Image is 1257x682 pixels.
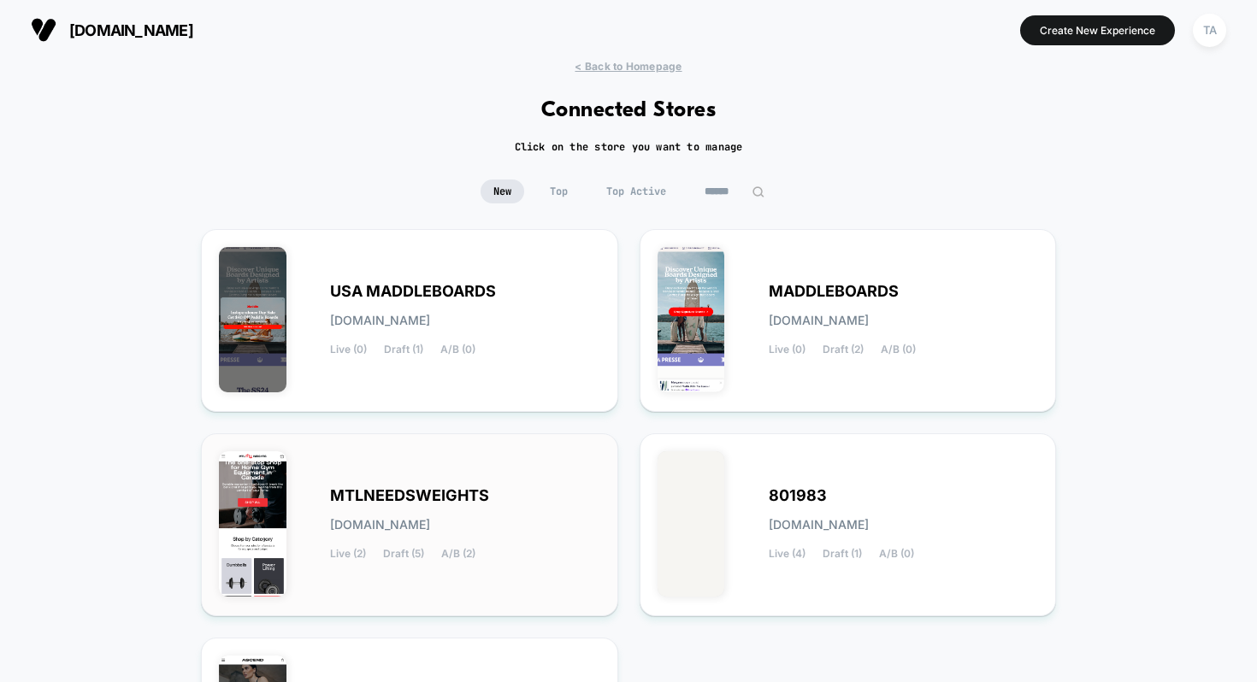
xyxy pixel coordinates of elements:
[752,185,764,198] img: edit
[440,344,475,356] span: A/B (0)
[26,16,198,44] button: [DOMAIN_NAME]
[537,179,581,203] span: Top
[575,60,682,73] span: < Back to Homepage
[384,344,423,356] span: Draft (1)
[219,451,286,597] img: MTLNEEDSWEIGHTS
[823,548,862,560] span: Draft (1)
[481,179,524,203] span: New
[879,548,914,560] span: A/B (0)
[219,247,286,392] img: USA_MADDLEBOARDS
[383,548,424,560] span: Draft (5)
[881,344,916,356] span: A/B (0)
[330,519,430,531] span: [DOMAIN_NAME]
[593,179,679,203] span: Top Active
[769,344,806,356] span: Live (0)
[769,490,827,502] span: 801983
[541,98,717,123] h1: Connected Stores
[769,519,869,531] span: [DOMAIN_NAME]
[330,344,367,356] span: Live (0)
[1020,15,1175,45] button: Create New Experience
[330,490,489,502] span: MTLNEEDSWEIGHTS
[769,315,869,326] span: [DOMAIN_NAME]
[69,21,193,39] span: [DOMAIN_NAME]
[769,548,806,560] span: Live (4)
[441,548,475,560] span: A/B (2)
[823,344,864,356] span: Draft (2)
[330,548,366,560] span: Live (2)
[31,17,56,43] img: Visually logo
[658,451,725,597] img: 801983
[1188,13,1231,48] button: TA
[330,315,430,326] span: [DOMAIN_NAME]
[330,285,496,297] span: USA MADDLEBOARDS
[1193,14,1226,47] div: TA
[515,140,743,154] h2: Click on the store you want to manage
[658,247,725,392] img: MADDLEBOARDS
[769,285,899,297] span: MADDLEBOARDS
